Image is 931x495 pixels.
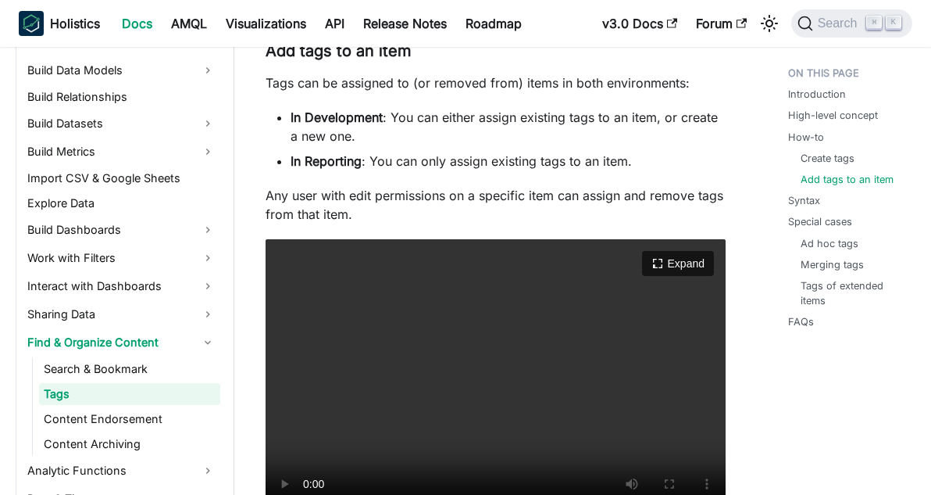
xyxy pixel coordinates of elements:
a: Forum [687,11,756,36]
a: Content Endorsement [39,408,220,430]
span: Search [813,16,867,30]
a: v3.0 Docs [593,11,687,36]
a: Analytic Functions [23,458,220,483]
b: Holistics [50,14,100,33]
a: Work with Filters [23,246,220,271]
a: Find & Organize Content [23,330,220,355]
a: Visualizations [216,11,316,36]
a: Docs [112,11,162,36]
h3: Add tags to an item [266,41,726,61]
a: Build Metrics [23,139,220,164]
p: Tags can be assigned to (or removed from) items in both environments: [266,74,726,92]
a: Build Dashboards [23,217,220,242]
a: Merging tags [801,257,864,272]
button: Search (Command+K) [791,9,912,38]
a: Roadmap [456,11,531,36]
li: : You can either assign existing tags to an item, or create a new one. [291,108,726,145]
a: Sharing Data [23,302,220,327]
a: Tags of extended items [801,278,900,308]
a: Search & Bookmark [39,358,220,380]
a: How-to [788,130,824,145]
a: Release Notes [354,11,456,36]
a: Syntax [788,193,820,208]
li: : You can only assign existing tags to an item. [291,152,726,170]
a: AMQL [162,11,216,36]
button: Expand video [642,251,714,276]
a: Build Data Models [23,58,220,83]
kbd: K [886,16,901,30]
a: Build Relationships [23,86,220,108]
a: Import CSV & Google Sheets [23,167,220,189]
button: Switch between dark and light mode (currently light mode) [757,11,782,36]
img: Holistics [19,11,44,36]
a: Interact with Dashboards [23,274,220,299]
a: Create tags [801,151,854,166]
strong: In Reporting [291,153,362,169]
kbd: ⌘ [866,16,882,30]
strong: In Development [291,109,383,125]
a: HolisticsHolistics [19,11,100,36]
a: Content Archiving [39,433,220,455]
a: Introduction [788,87,846,102]
a: Build Datasets [23,111,220,136]
p: Any user with edit permissions on a specific item can assign and remove tags from that item. [266,186,726,224]
a: Ad hoc tags [801,236,858,251]
a: Add tags to an item [801,172,894,187]
a: API [316,11,354,36]
a: High-level concept [788,108,878,123]
a: Tags [39,383,220,405]
a: FAQs [788,314,814,329]
a: Special cases [788,214,852,229]
a: Explore Data [23,192,220,214]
